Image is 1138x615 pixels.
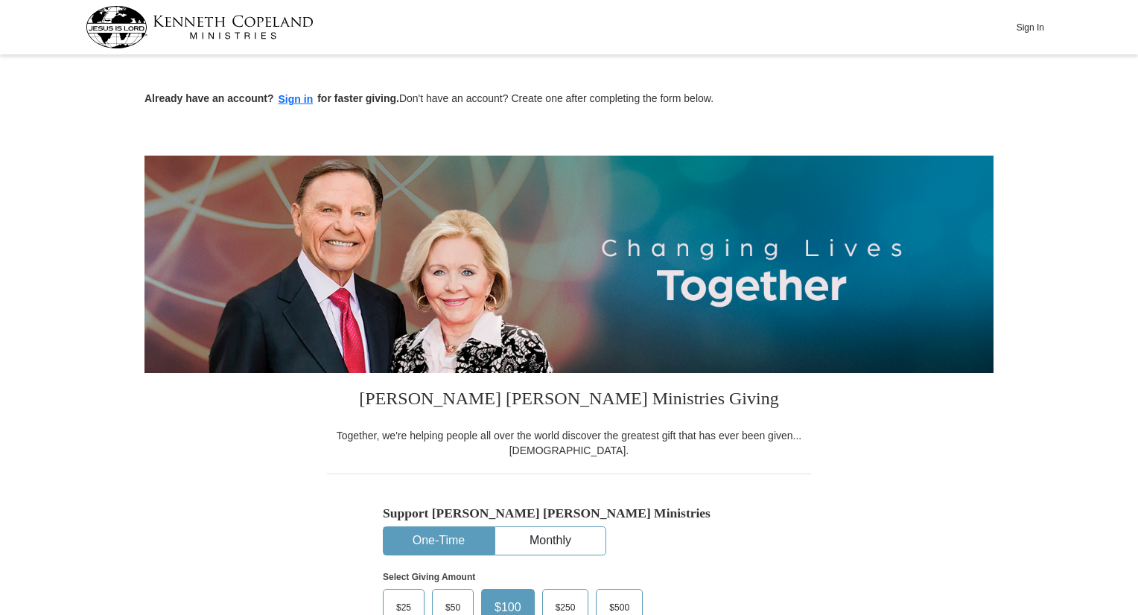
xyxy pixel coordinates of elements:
[1008,16,1052,39] button: Sign In
[86,6,314,48] img: kcm-header-logo.svg
[274,91,318,108] button: Sign in
[327,428,811,458] div: Together, we're helping people all over the world discover the greatest gift that has ever been g...
[383,572,475,582] strong: Select Giving Amount
[384,527,494,555] button: One-Time
[383,506,755,521] h5: Support [PERSON_NAME] [PERSON_NAME] Ministries
[495,527,605,555] button: Monthly
[327,373,811,428] h3: [PERSON_NAME] [PERSON_NAME] Ministries Giving
[144,91,994,108] p: Don't have an account? Create one after completing the form below.
[144,92,399,104] strong: Already have an account? for faster giving.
